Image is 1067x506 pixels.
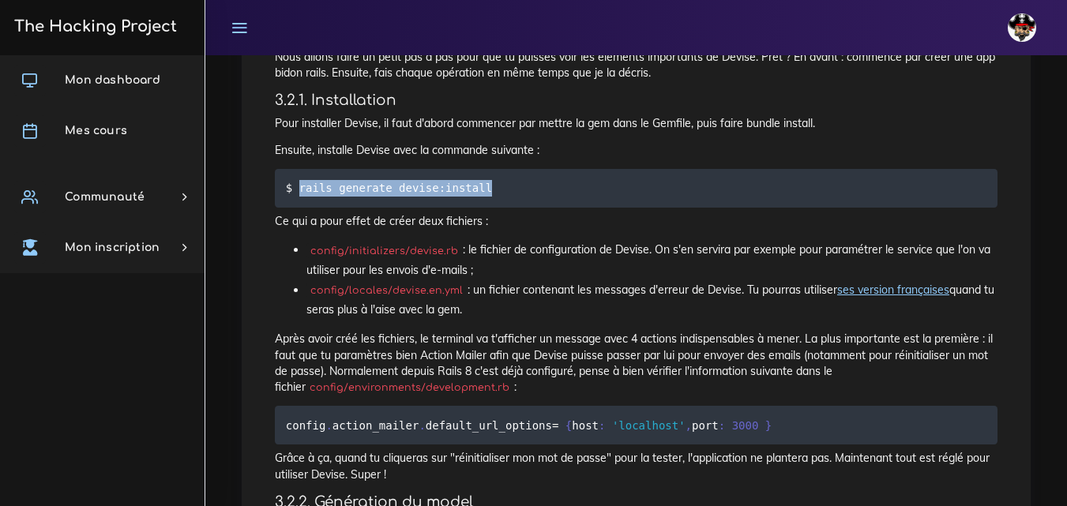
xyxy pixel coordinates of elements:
span: : [719,418,725,431]
span: : [599,418,605,431]
span: = [552,418,558,431]
span: } [765,418,772,431]
span: Mon dashboard [65,74,160,86]
span: 3000 [732,418,759,431]
a: ses version françaises [837,283,949,297]
li: : un fichier contenant les messages d'erreur de Devise. Tu pourras utiliser quand tu seras plus à... [306,280,997,320]
span: Mes cours [65,125,127,137]
span: . [419,418,425,431]
p: Pour installer Devise, il faut d'abord commencer par mettre la gem dans le Gemfile, puis faire bu... [275,115,997,131]
code: config/initializers/devise.rb [306,243,463,259]
p: Après avoir créé les fichiers, le terminal va t'afficher un message avec 4 actions indispensables... [275,331,997,395]
p: Nous allons faire un petit pas à pas pour que tu puisses voir les éléments importants de Devise. ... [275,49,997,81]
code: config/locales/devise.en.yml [306,283,468,298]
span: , [686,418,692,431]
p: Ce qui a pour effet de créer deux fichiers : [275,213,997,229]
span: 'localhost' [612,418,686,431]
code: config/environments/development.rb [306,380,514,395]
code: $ rails generate devise:install [286,179,497,197]
p: Ensuite, installe Devise avec la commande suivante : [275,142,997,158]
span: . [325,418,332,431]
span: { [565,418,572,431]
p: Grâce à ça, quand tu cliqueras sur "réinitialiser mon mot de passe" pour la tester, l'application... [275,450,997,482]
span: Communauté [65,191,145,203]
h3: The Hacking Project [9,18,177,36]
li: : le fichier de configuration de Devise. On s'en servira par exemple pour paramétrer le service q... [306,240,997,279]
img: avatar [1008,13,1036,42]
h4: 3.2.1. Installation [275,92,997,109]
code: config action_mailer default_url_options host port [286,417,776,434]
span: Mon inscription [65,242,160,253]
